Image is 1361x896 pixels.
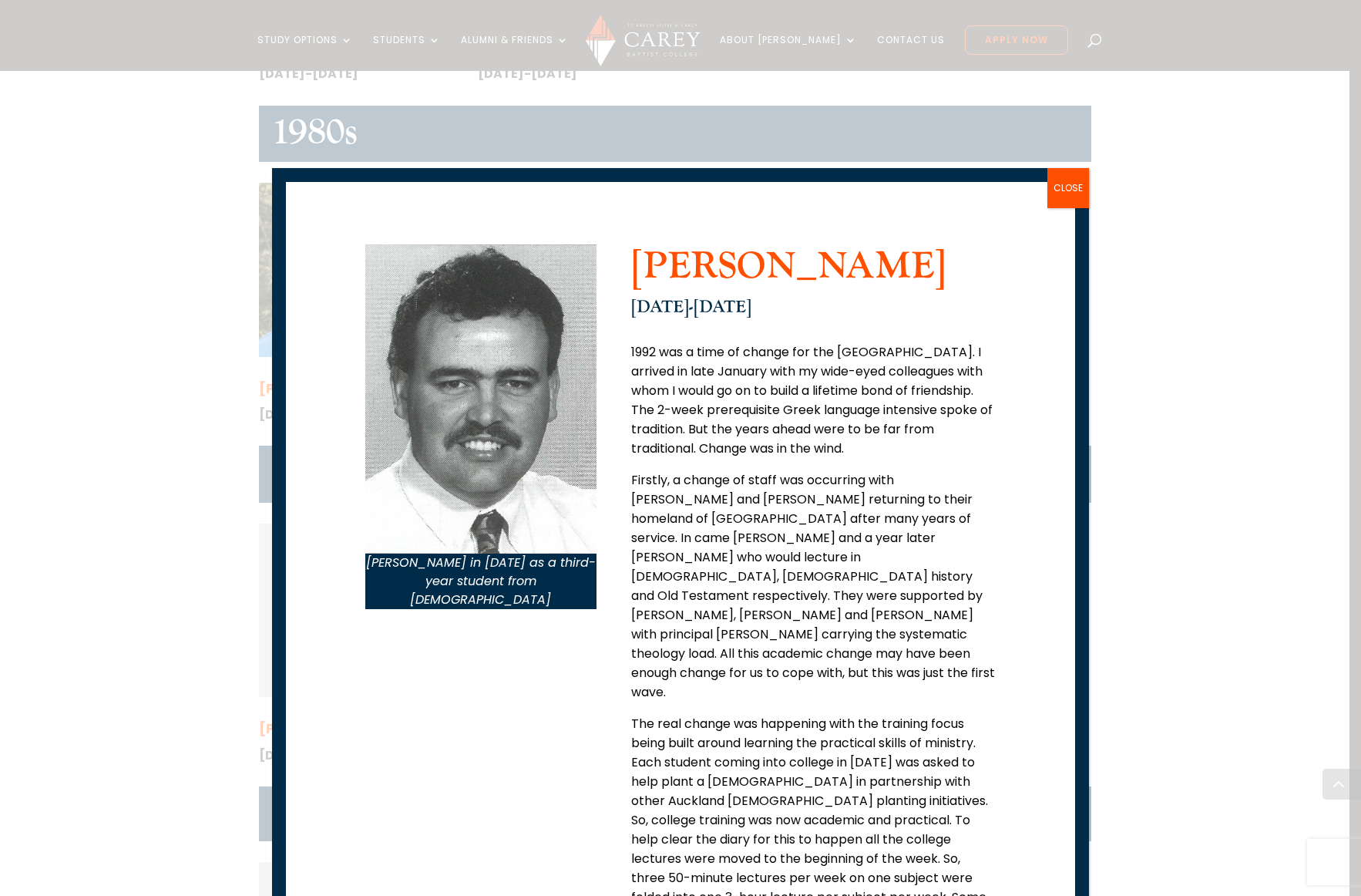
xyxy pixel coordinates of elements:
[365,554,597,609] p: [PERSON_NAME] in [DATE] as a third-year student from [DEMOGRAPHIC_DATA]
[631,470,996,714] p: Firstly, a change of staff was occurring with [PERSON_NAME] and [PERSON_NAME] returning to their ...
[631,244,996,297] h2: [PERSON_NAME]
[1047,168,1089,208] button: Close
[365,244,597,554] img: 1994_Craig Vernall
[631,297,996,325] h4: [DATE]-[DATE]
